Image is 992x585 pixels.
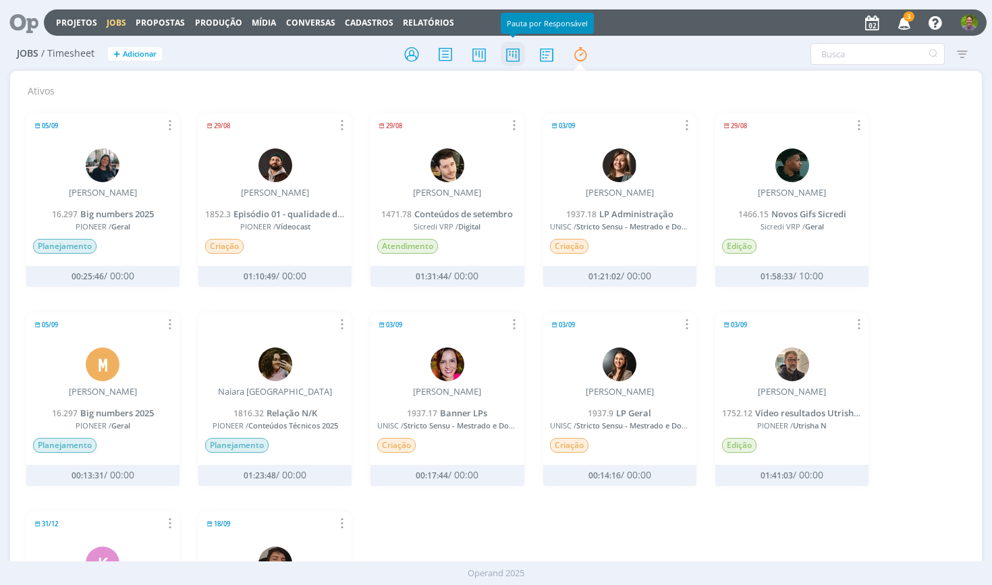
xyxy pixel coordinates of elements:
[80,208,154,220] span: Big numbers 2025
[42,322,58,328] span: 05/09
[17,48,38,59] span: Jobs
[588,407,651,419] a: 1937.9LP Geral
[576,420,732,430] span: Stricto Sensu - Mestrado e Doutorado 25/26
[214,123,230,129] span: 29/08
[805,221,824,231] span: Geral
[407,408,437,419] span: 1937.17
[86,148,119,182] img: M
[550,222,690,231] span: UNISC /
[69,387,137,397] div: [PERSON_NAME]
[86,347,119,381] div: M
[33,239,97,254] span: Planejamento
[603,148,636,182] img: L
[761,470,793,481] span: 01:41:03
[399,271,495,282] div: / 00:00
[191,18,246,28] button: Produção
[744,271,839,282] div: / 10:00
[227,271,323,282] div: / 00:00
[386,123,402,129] span: 29/08
[218,387,332,397] div: Naiara [GEOGRAPHIC_DATA]
[205,208,383,220] a: 1852.3Episódio 01 - qualidade de sementes
[42,123,58,129] span: 05/09
[775,347,809,381] img: R
[41,48,94,59] span: / Timesheet
[252,17,276,28] a: Mídia
[550,239,588,254] span: Criação
[241,188,309,198] div: [PERSON_NAME]
[282,18,339,28] button: Conversas
[413,188,481,198] div: [PERSON_NAME]
[431,148,464,182] img: V
[258,347,292,381] img: N
[501,13,594,34] div: Pauta por Responsável
[258,148,292,182] img: D
[52,18,101,28] button: Projetos
[377,421,517,430] span: UNISC /
[722,408,752,419] span: 1752.12
[345,17,393,28] span: Cadastros
[233,407,317,419] a: 1816.32Relação N/K
[248,420,338,430] span: Conteúdos Técnicos 2025
[214,521,230,527] span: 18/09
[244,470,276,481] span: 01:23:48
[399,470,495,481] div: / 00:00
[550,438,588,453] span: Criação
[416,470,448,481] span: 00:17:44
[386,322,402,328] span: 03/09
[616,407,651,419] span: LP Geral
[566,208,673,220] a: 1937.18LP Administração
[440,407,487,419] span: Banner LPs
[113,47,120,61] span: +
[205,438,269,453] span: Planejamento
[86,547,119,580] div: K
[205,239,244,254] span: Criação
[111,221,130,231] span: Geral
[793,420,827,430] span: Utrisha N
[403,17,454,28] a: Relatórios
[559,123,575,129] span: 03/09
[599,208,673,220] span: LP Administração
[588,408,613,419] span: 1937.9
[123,50,157,59] span: Adicionar
[407,407,487,419] a: 1937.17Banner LPs
[399,18,458,28] button: Relatórios
[758,387,826,397] div: [PERSON_NAME]
[731,322,747,328] span: 03/09
[576,221,732,231] span: Stricto Sensu - Mestrado e Doutorado 25/26
[341,18,397,28] button: Cadastros
[248,18,280,28] button: Mídia
[52,407,154,419] a: 16.297Big numbers 2025
[52,208,78,220] span: 16.297
[961,14,978,31] img: T
[227,470,323,481] div: / 00:00
[588,470,621,481] span: 00:14:16
[103,18,130,28] button: Jobs
[377,222,517,231] span: Sicredi VRP /
[559,322,575,328] span: 03/09
[132,18,189,28] button: Propostas
[205,222,345,231] span: PIONEER /
[52,408,78,419] span: 16.297
[72,470,104,481] span: 00:13:31
[889,11,917,35] button: 3
[55,271,150,282] div: / 00:00
[56,17,97,28] a: Projetos
[586,387,654,397] div: [PERSON_NAME]
[761,271,793,282] span: 01:58:33
[233,208,383,220] span: Episódio 01 - qualidade de sementes
[72,271,104,282] span: 00:25:46
[111,420,130,430] span: Geral
[55,470,150,481] div: / 00:00
[413,387,481,397] div: [PERSON_NAME]
[775,148,809,182] img: K
[458,221,480,231] span: Digital
[244,271,276,282] span: 01:10:49
[758,188,826,198] div: [PERSON_NAME]
[550,421,690,430] span: UNISC /
[136,17,185,28] span: Propostas
[52,208,154,220] a: 16.297Big numbers 2025
[377,239,438,254] span: Atendimento
[276,221,310,231] span: Vídeocast
[205,421,345,430] span: PIONEER /
[33,421,173,430] span: PIONEER /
